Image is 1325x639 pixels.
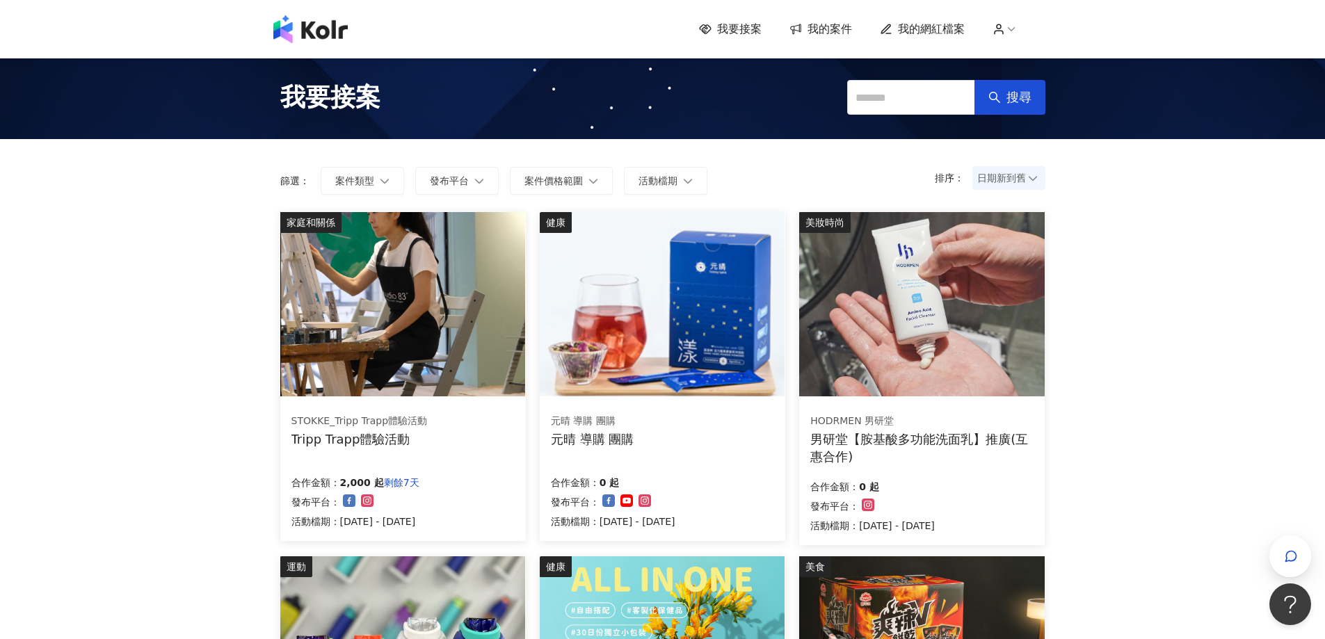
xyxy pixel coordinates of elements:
p: 排序： [935,172,972,184]
div: HODRMEN 男研堂 [810,414,1033,428]
button: 案件類型 [321,167,404,195]
button: 搜尋 [974,80,1045,115]
img: 坐上tripp trapp、體驗專注繪畫創作 [280,212,525,396]
a: 我的案件 [789,22,852,37]
span: 案件價格範圍 [524,175,583,186]
div: 元晴 導購 團購 [551,414,634,428]
div: Tripp Trapp體驗活動 [291,430,428,448]
img: logo [273,15,348,43]
div: 運動 [280,556,312,577]
a: 我要接案 [699,22,762,37]
div: 家庭和關係 [280,212,342,233]
button: 案件價格範圍 [510,167,613,195]
span: 案件類型 [335,175,374,186]
p: 活動檔期：[DATE] - [DATE] [810,517,935,534]
span: 我要接案 [280,80,380,115]
p: 0 起 [600,474,620,491]
div: STOKKE_Tripp Trapp體驗活動 [291,414,428,428]
span: 發布平台 [430,175,469,186]
img: 胺基酸多功能洗面乳 [799,212,1044,396]
p: 合作金額： [551,474,600,491]
p: 合作金額： [810,478,859,495]
p: 活動檔期：[DATE] - [DATE] [551,513,675,530]
span: 我要接案 [717,22,762,37]
img: 漾漾神｜活力莓果康普茶沖泡粉 [540,212,785,396]
p: 合作金額： [291,474,340,491]
div: 美妝時尚 [799,212,851,233]
div: 美食 [799,556,831,577]
p: 發布平台： [810,498,859,515]
p: 剩餘7天 [384,474,419,491]
span: 搜尋 [1006,90,1031,105]
iframe: Help Scout Beacon - Open [1269,583,1311,625]
p: 篩選： [280,175,310,186]
div: 男研堂【胺基酸多功能洗面乳】推廣(互惠合作) [810,430,1034,465]
p: 發布平台： [551,494,600,510]
span: 日期新到舊 [977,168,1041,188]
a: 我的網紅檔案 [880,22,965,37]
p: 0 起 [859,478,879,495]
span: 活動檔期 [639,175,677,186]
div: 健康 [540,556,572,577]
span: 我的網紅檔案 [898,22,965,37]
span: 我的案件 [808,22,852,37]
span: search [988,91,1001,104]
button: 活動檔期 [624,167,707,195]
div: 元晴 導購 團購 [551,430,634,448]
button: 發布平台 [415,167,499,195]
p: 發布平台： [291,494,340,510]
p: 2,000 起 [340,474,384,491]
div: 健康 [540,212,572,233]
p: 活動檔期：[DATE] - [DATE] [291,513,419,530]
